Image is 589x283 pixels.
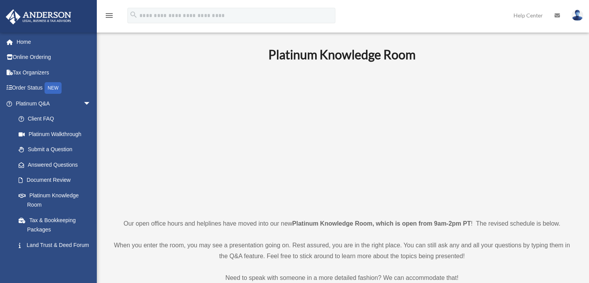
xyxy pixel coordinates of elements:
a: Tax Organizers [5,65,103,80]
a: Platinum Walkthrough [11,126,103,142]
a: Answered Questions [11,157,103,173]
a: Land Trust & Deed Forum [11,237,103,253]
a: Tax & Bookkeeping Packages [11,212,103,237]
a: Document Review [11,173,103,188]
p: Our open office hours and helplines have moved into our new ! The revised schedule is below. [110,218,574,229]
p: When you enter the room, you may see a presentation going on. Rest assured, you are in the right ... [110,240,574,262]
a: Home [5,34,103,50]
iframe: 231110_Toby_KnowledgeRoom [226,73,458,204]
strong: Platinum Knowledge Room, which is open from 9am-2pm PT [292,220,471,227]
i: menu [105,11,114,20]
a: Platinum Knowledge Room [11,188,99,212]
div: NEW [45,82,62,94]
img: Anderson Advisors Platinum Portal [3,9,74,24]
i: search [129,10,138,19]
b: Platinum Knowledge Room [268,47,416,62]
a: menu [105,14,114,20]
a: Submit a Question [11,142,103,157]
a: Online Ordering [5,50,103,65]
a: Client FAQ [11,111,103,127]
span: arrow_drop_down [83,96,99,112]
a: Platinum Q&Aarrow_drop_down [5,96,103,111]
img: User Pic [572,10,583,21]
a: Order StatusNEW [5,80,103,96]
a: Portal Feedback [11,253,103,268]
